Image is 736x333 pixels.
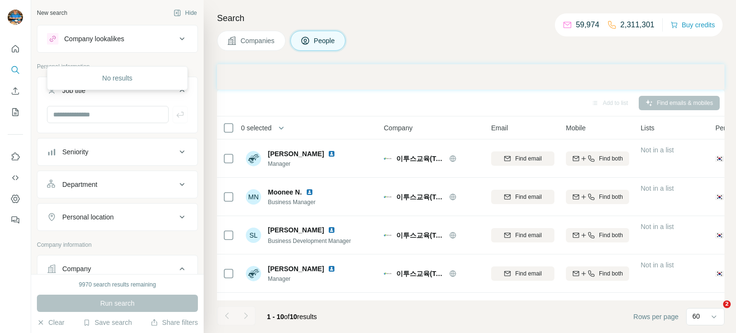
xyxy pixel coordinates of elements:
span: [PERSON_NAME] [268,225,324,235]
img: Avatar [8,10,23,25]
button: Company lookalikes [37,27,197,50]
span: Find both [599,269,623,278]
button: Company [37,257,197,284]
span: 10 [290,313,298,321]
span: Company [384,123,413,133]
div: No results [49,69,185,88]
p: 2,311,301 [621,19,655,31]
span: Manager [268,275,339,283]
img: Avatar [246,151,261,166]
h4: Search [217,11,724,25]
span: Manager [268,160,339,168]
span: 이투스교육(Tech [396,269,444,278]
span: Lists [641,123,655,133]
div: SL [246,228,261,243]
button: Find email [491,266,554,281]
button: Share filters [150,318,198,327]
div: Seniority [62,147,88,157]
span: 0 selected [241,123,272,133]
button: Find email [491,151,554,166]
div: New search [37,9,67,17]
div: Department [62,180,97,189]
button: Use Surfe on LinkedIn [8,148,23,165]
span: 🇰🇷 [715,230,724,240]
span: Business Development Manager [268,238,351,244]
button: Clear [37,318,64,327]
button: Feedback [8,211,23,229]
button: Department [37,173,197,196]
span: Mobile [566,123,586,133]
div: Job title [62,86,85,95]
button: Find both [566,228,629,242]
button: Find both [566,151,629,166]
button: Find both [566,190,629,204]
p: 59,974 [576,19,599,31]
span: Business Manager [268,198,317,207]
img: LinkedIn logo [328,226,335,234]
span: Rows per page [633,312,678,322]
button: Quick start [8,40,23,57]
button: Job title [37,79,197,106]
button: Search [8,61,23,79]
span: Find both [599,231,623,240]
span: [PERSON_NAME] [268,149,324,159]
div: MN [246,189,261,205]
span: Not in a list [641,261,674,269]
span: 이투스교육(Tech [396,154,444,163]
button: Buy credits [670,18,715,32]
span: Find email [515,269,541,278]
span: results [267,313,317,321]
span: Companies [241,36,276,46]
img: LinkedIn logo [306,188,313,196]
span: Find email [515,231,541,240]
iframe: Intercom live chat [703,300,726,323]
span: Email [491,123,508,133]
span: 2 [723,300,731,308]
img: Logo of 이투스교육(Tech [384,155,391,162]
img: LinkedIn logo [328,150,335,158]
span: 이투스교육(Tech [396,230,444,240]
div: Company [62,264,91,274]
span: Find email [515,193,541,201]
span: 1 - 10 [267,313,284,321]
button: My lists [8,103,23,121]
span: Not in a list [641,184,674,192]
span: 🇰🇷 [715,269,724,278]
p: Company information [37,241,198,249]
p: 60 [692,311,700,321]
button: Hide [167,6,204,20]
span: [PERSON_NAME] [268,264,324,274]
span: Not in a list [641,146,674,154]
button: Use Surfe API [8,169,23,186]
div: Personal location [62,212,114,222]
span: 이투스교육(Tech [396,192,444,202]
img: LinkedIn logo [328,265,335,273]
span: Find email [515,154,541,163]
button: Seniority [37,140,197,163]
span: 🇰🇷 [715,192,724,202]
button: Find both [566,266,629,281]
span: Not in a list [641,223,674,230]
button: Find email [491,228,554,242]
div: Company lookalikes [64,34,124,44]
iframe: Banner [217,64,724,90]
span: of [284,313,290,321]
button: Dashboard [8,190,23,207]
img: Avatar [246,266,261,281]
button: Find email [491,190,554,204]
button: Save search [83,318,132,327]
span: People [314,36,336,46]
p: Personal information [37,62,198,71]
span: Find both [599,154,623,163]
span: Not in a list [641,299,674,307]
button: Personal location [37,206,197,229]
span: 🇰🇷 [715,154,724,163]
span: Find both [599,193,623,201]
div: 9970 search results remaining [79,280,156,289]
span: Moonee N. [268,187,302,197]
img: Logo of 이투스교육(Tech [384,270,391,277]
img: Logo of 이투스교육(Tech [384,193,391,201]
button: Enrich CSV [8,82,23,100]
img: Logo of 이투스교육(Tech [384,231,391,239]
